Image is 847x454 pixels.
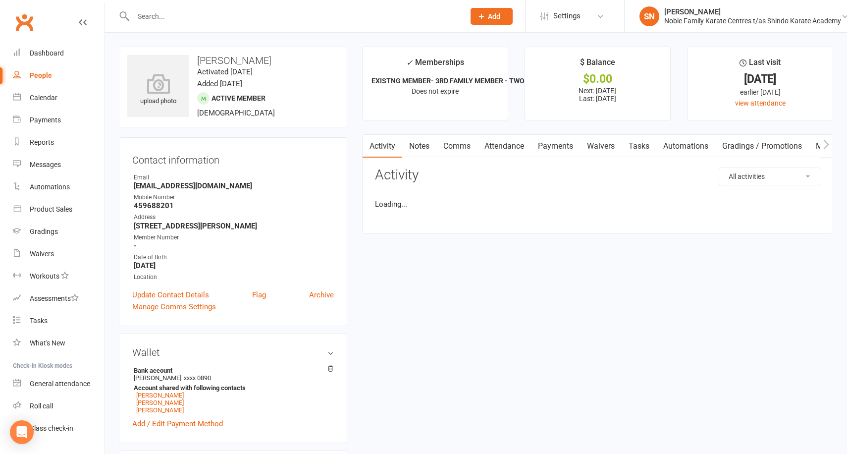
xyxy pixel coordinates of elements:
a: Payments [13,109,105,131]
div: Mobile Number [134,193,334,202]
div: Product Sales [30,205,72,213]
div: Noble Family Karate Centres t/as Shindo Karate Academy [664,16,841,25]
a: Class kiosk mode [13,417,105,440]
div: Calendar [30,94,57,102]
time: Activated [DATE] [197,67,253,76]
a: Roll call [13,395,105,417]
a: Activity [363,135,402,158]
strong: Account shared with following contacts [134,384,329,392]
a: General attendance kiosk mode [13,373,105,395]
a: Flag [252,289,266,301]
a: Product Sales [13,198,105,221]
i: ✓ [406,58,413,67]
h3: [PERSON_NAME] [127,55,339,66]
a: What's New [13,332,105,354]
h3: Wallet [132,347,334,358]
a: [PERSON_NAME] [136,399,184,406]
div: Dashboard [30,49,64,57]
button: Add [471,8,513,25]
span: Active member [212,94,265,102]
input: Search... [130,9,458,23]
a: Tasks [622,135,656,158]
a: Workouts [13,265,105,287]
div: [DATE] [696,74,824,84]
div: Workouts [30,272,59,280]
a: Tasks [13,310,105,332]
div: SN [639,6,659,26]
a: Waivers [580,135,622,158]
li: Loading... [375,198,820,210]
div: earlier [DATE] [696,87,824,98]
div: Address [134,213,334,222]
div: [PERSON_NAME] [664,7,841,16]
div: Member Number [134,233,334,242]
div: What's New [30,339,65,347]
a: Update Contact Details [132,289,209,301]
a: Gradings / Promotions [715,135,809,158]
div: Open Intercom Messenger [10,420,34,444]
p: Next: [DATE] Last: [DATE] [534,87,661,103]
div: $ Balance [580,56,615,74]
div: Payments [30,116,61,124]
a: Add / Edit Payment Method [132,418,223,430]
a: Waivers [13,243,105,265]
strong: EXISTNG MEMBER- 3RD FAMILY MEMBER - TWO CL... [371,77,540,85]
div: Gradings [30,227,58,235]
div: Memberships [406,56,464,74]
a: Comms [436,135,477,158]
span: Does not expire [412,87,459,95]
div: Reports [30,138,54,146]
div: $0.00 [534,74,661,84]
strong: 459688201 [134,201,334,210]
a: Archive [309,289,334,301]
div: Email [134,173,334,182]
a: Calendar [13,87,105,109]
a: Clubworx [12,10,37,35]
a: Reports [13,131,105,154]
div: Messages [30,161,61,169]
div: Location [134,273,334,282]
a: Notes [402,135,436,158]
a: Automations [656,135,715,158]
a: Gradings [13,221,105,243]
div: Waivers [30,250,54,258]
a: view attendance [735,99,786,107]
strong: [STREET_ADDRESS][PERSON_NAME] [134,222,334,230]
strong: - [134,241,334,250]
a: Payments [531,135,580,158]
h3: Activity [375,168,820,183]
strong: [EMAIL_ADDRESS][DOMAIN_NAME] [134,181,334,190]
div: Tasks [30,317,48,325]
a: [PERSON_NAME] [136,406,184,414]
a: [PERSON_NAME] [136,392,184,399]
div: Roll call [30,402,53,410]
a: People [13,64,105,87]
a: Automations [13,176,105,198]
span: Settings [553,5,581,27]
h3: Contact information [132,151,334,166]
div: Assessments [30,294,79,302]
span: [DEMOGRAPHIC_DATA] [197,109,275,117]
a: Attendance [477,135,531,158]
div: Class check-in [30,424,73,432]
a: Manage Comms Settings [132,301,216,313]
div: Last visit [740,56,781,74]
a: Messages [13,154,105,176]
li: [PERSON_NAME] [132,365,334,415]
div: upload photo [127,74,189,107]
time: Added [DATE] [197,79,242,88]
div: Automations [30,183,70,191]
a: Assessments [13,287,105,310]
span: Add [488,12,500,20]
span: xxxx 0890 [184,374,211,382]
strong: [DATE] [134,261,334,270]
div: People [30,71,52,79]
div: Date of Birth [134,253,334,262]
a: Dashboard [13,42,105,64]
strong: Bank account [134,367,329,374]
div: General attendance [30,380,90,388]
